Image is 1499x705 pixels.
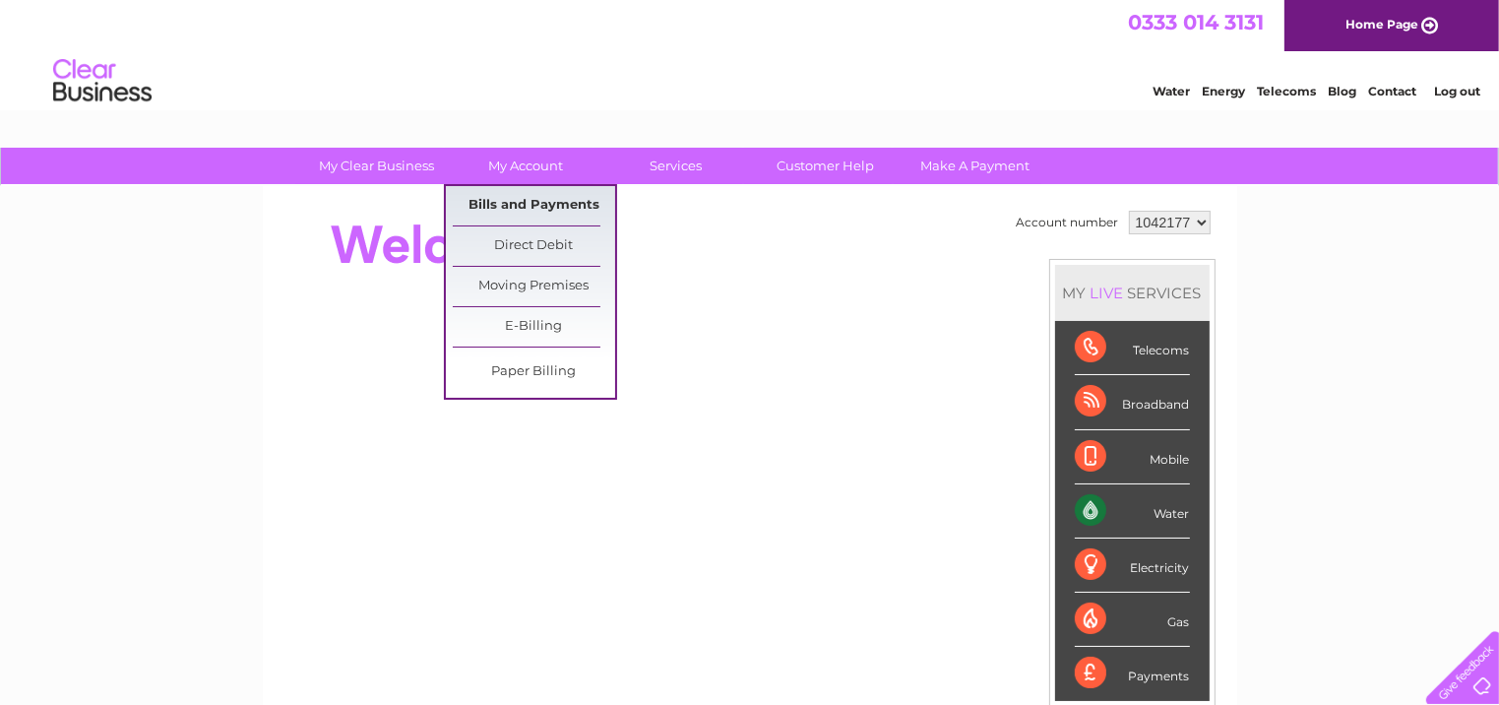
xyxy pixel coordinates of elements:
div: MY SERVICES [1055,265,1210,321]
a: Make A Payment [894,148,1056,184]
a: Telecoms [1257,84,1316,98]
a: My Clear Business [295,148,458,184]
a: Services [594,148,757,184]
img: logo.png [52,51,153,111]
a: E-Billing [453,307,615,347]
div: Clear Business is a trading name of Verastar Limited (registered in [GEOGRAPHIC_DATA] No. 3667643... [285,11,1216,96]
div: LIVE [1087,284,1128,302]
div: Telecoms [1075,321,1190,375]
a: Log out [1434,84,1480,98]
a: Customer Help [744,148,906,184]
div: Gas [1075,593,1190,647]
div: Payments [1075,647,1190,700]
td: Account number [1012,206,1124,239]
a: Moving Premises [453,267,615,306]
a: My Account [445,148,607,184]
div: Mobile [1075,430,1190,484]
a: Bills and Payments [453,186,615,225]
div: Electricity [1075,539,1190,593]
a: Direct Debit [453,226,615,266]
a: Paper Billing [453,352,615,392]
a: Contact [1368,84,1416,98]
a: Blog [1328,84,1356,98]
a: 0333 014 3131 [1128,10,1264,34]
div: Broadband [1075,375,1190,429]
a: Water [1153,84,1190,98]
a: Energy [1202,84,1245,98]
div: Water [1075,484,1190,539]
